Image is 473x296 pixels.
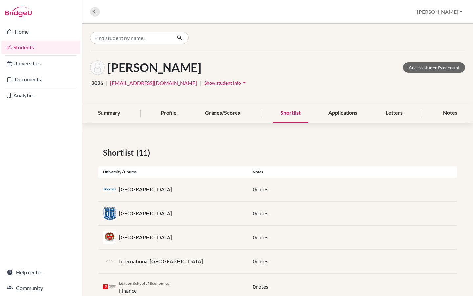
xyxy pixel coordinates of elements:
span: 0 [253,234,256,240]
p: [GEOGRAPHIC_DATA] [119,210,172,217]
span: notes [256,258,268,264]
p: International [GEOGRAPHIC_DATA] [119,258,203,265]
h1: [PERSON_NAME] [107,61,201,75]
span: 0 [253,186,256,192]
a: Help center [1,266,80,279]
img: default-university-logo-42dd438d0b49c2174d4c41c49dcd67eec2da6d16b3a2f6d5de70cc347232e317.png [103,255,116,268]
p: [GEOGRAPHIC_DATA] [119,185,172,193]
div: Shortlist [273,104,308,123]
img: Bridge-U [5,7,32,17]
img: Joseph Pace's avatar [90,60,105,75]
span: London School of Economics [119,281,169,286]
span: notes [256,186,268,192]
a: Universities [1,57,80,70]
a: Home [1,25,80,38]
input: Find student by name... [90,32,171,44]
span: notes [256,234,268,240]
span: notes [256,210,268,216]
i: arrow_drop_down [241,79,248,86]
span: 0 [253,210,256,216]
span: | [106,79,107,87]
span: 2026 [91,79,103,87]
a: Access student's account [403,62,465,73]
a: [EMAIL_ADDRESS][DOMAIN_NAME] [110,79,197,87]
div: Applications [321,104,365,123]
a: Community [1,282,80,295]
img: it_com_rzvrq_zt.jpeg [103,187,116,192]
button: Show student infoarrow_drop_down [204,78,248,88]
a: Students [1,41,80,54]
span: Shortlist [103,147,136,159]
span: 0 [253,284,256,290]
div: Summary [90,104,128,123]
div: Notes [248,169,457,175]
span: 0 [253,258,256,264]
p: [GEOGRAPHIC_DATA] [119,234,172,241]
div: Letters [378,104,411,123]
img: gb_l72_8ftqbb2p.png [103,284,116,289]
span: | [200,79,201,87]
span: notes [256,284,268,290]
div: Notes [435,104,465,123]
a: Analytics [1,89,80,102]
img: us_har_81u94qpg.jpeg [103,231,116,244]
div: Grades/Scores [197,104,248,123]
span: (11) [136,147,153,159]
a: Documents [1,73,80,86]
div: University / Course [98,169,248,175]
button: [PERSON_NAME] [414,6,465,18]
img: us_duk_w1ovhez6.jpeg [103,207,116,220]
div: Profile [153,104,185,123]
span: Show student info [204,80,241,86]
div: Finance [119,279,169,295]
